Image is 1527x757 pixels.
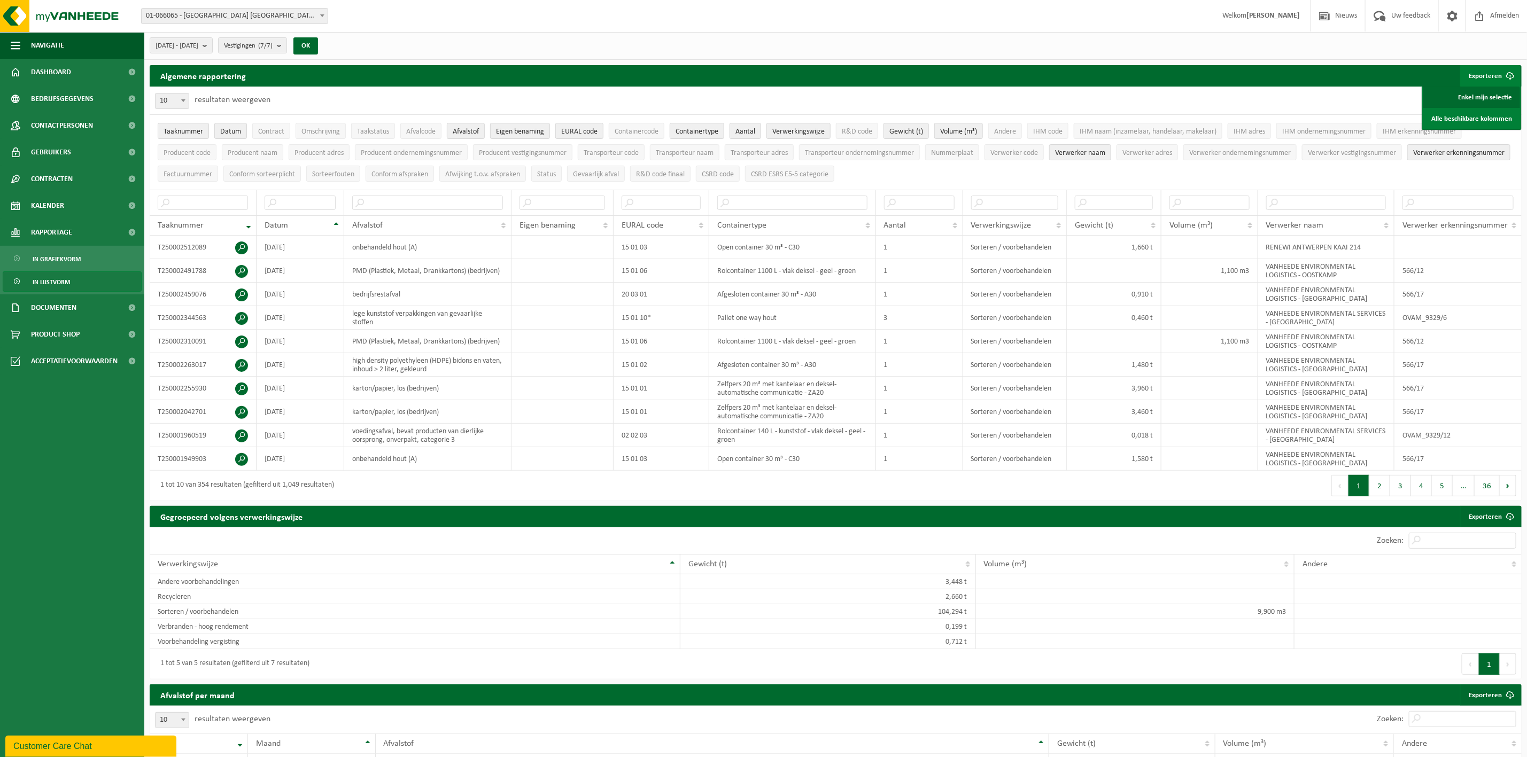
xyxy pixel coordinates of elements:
span: Producent ondernemingsnummer [361,149,462,157]
h2: Algemene rapportering [150,65,257,87]
td: [DATE] [257,306,344,330]
td: 15 01 02 [614,353,709,377]
span: Gewicht (t) [1057,739,1096,748]
button: IHM ondernemingsnummerIHM ondernemingsnummer: Activate to sort [1276,123,1371,139]
span: Acceptatievoorwaarden [31,348,118,374]
a: Exporteren [1460,684,1521,706]
button: DatumDatum: Activate to sort [214,123,247,139]
td: 566/12 [1394,330,1522,353]
button: Producent naamProducent naam: Activate to sort [222,144,283,160]
span: Volume (m³) [1169,221,1213,230]
td: T250002491788 [150,259,257,283]
span: 10 [155,712,189,728]
span: Afvalcode [406,128,436,136]
button: 1 [1348,475,1369,496]
td: karton/papier, los (bedrijven) [344,400,511,424]
td: 1 [876,424,963,447]
button: ContainertypeContainertype: Activate to sort [670,123,724,139]
td: [DATE] [257,236,344,259]
td: T250002263017 [150,353,257,377]
td: Rolcontainer 1100 L - vlak deksel - geel - groen [709,259,876,283]
td: voedingsafval, bevat producten van dierlijke oorsprong, onverpakt, categorie 3 [344,424,511,447]
td: 0,460 t [1067,306,1161,330]
span: Afvalstof [453,128,479,136]
td: [DATE] [257,283,344,306]
span: Andere [1402,739,1427,748]
span: Aantal [735,128,755,136]
button: ContainercodeContainercode: Activate to sort [609,123,664,139]
span: IHM erkenningsnummer [1383,128,1456,136]
span: Verwerker code [990,149,1038,157]
td: 566/17 [1394,447,1522,471]
button: Verwerker erkenningsnummerVerwerker erkenningsnummer: Activate to sort [1407,144,1510,160]
span: 10 [156,93,189,108]
span: Producent vestigingsnummer [479,149,567,157]
button: IHM adresIHM adres: Activate to sort [1228,123,1271,139]
td: Voorbehandeling vergisting [150,634,680,649]
td: Sorteren / voorbehandelen [963,283,1067,306]
button: Exporteren [1460,65,1521,87]
button: R&D codeR&amp;D code: Activate to sort [836,123,878,139]
button: R&D code finaalR&amp;D code finaal: Activate to sort [630,166,691,182]
td: VANHEEDE ENVIRONMENTAL LOGISTICS - [GEOGRAPHIC_DATA] [1258,377,1395,400]
td: VANHEEDE ENVIRONMENTAL LOGISTICS - [GEOGRAPHIC_DATA] [1258,283,1395,306]
span: Containertype [676,128,718,136]
span: Sorteerfouten [312,170,354,178]
td: 2,660 t [680,589,976,604]
td: 9,900 m3 [976,604,1295,619]
button: IHM erkenningsnummerIHM erkenningsnummer: Activate to sort [1377,123,1462,139]
td: Open container 30 m³ - C30 [709,447,876,471]
td: Sorteren / voorbehandelen [963,306,1067,330]
td: [DATE] [257,377,344,400]
td: 1 [876,330,963,353]
button: AfvalstofAfvalstof: Activate to sort [447,123,485,139]
span: Contracten [31,166,73,192]
td: T250002512089 [150,236,257,259]
strong: [PERSON_NAME] [1246,12,1300,20]
span: Verwerker vestigingsnummer [1308,149,1396,157]
td: 1 [876,447,963,471]
span: In grafiekvorm [33,249,81,269]
td: T250002042701 [150,400,257,424]
td: T250001960519 [150,424,257,447]
span: Datum [220,128,241,136]
span: Navigatie [31,32,64,59]
span: Containertype [717,221,766,230]
a: Alle beschikbare kolommen [1423,108,1520,129]
td: VANHEEDE ENVIRONMENTAL LOGISTICS - [GEOGRAPHIC_DATA] [1258,447,1395,471]
td: 1 [876,283,963,306]
td: OVAM_9329/6 [1394,306,1522,330]
span: Transporteur naam [656,149,714,157]
button: OmschrijvingOmschrijving: Activate to sort [296,123,346,139]
label: Zoeken: [1377,537,1404,545]
span: Maand [256,739,281,748]
span: Verwerker erkenningsnummer [1402,221,1508,230]
button: Verwerker vestigingsnummerVerwerker vestigingsnummer: Activate to sort [1302,144,1402,160]
td: 0,712 t [680,634,976,649]
span: Gewicht (t) [1075,221,1113,230]
button: 2 [1369,475,1390,496]
button: Verwerker adresVerwerker adres: Activate to sort [1117,144,1178,160]
span: Transporteur adres [731,149,788,157]
td: 566/12 [1394,259,1522,283]
span: Verwerker ondernemingsnummer [1189,149,1291,157]
td: Sorteren / voorbehandelen [150,604,680,619]
button: TaaknummerTaaknummer: Activate to remove sorting [158,123,209,139]
button: Conform afspraken : Activate to sort [366,166,434,182]
span: IHM naam (inzamelaar, handelaar, makelaar) [1080,128,1216,136]
iframe: chat widget [5,733,179,757]
td: PMD (Plastiek, Metaal, Drankkartons) (bedrijven) [344,330,511,353]
button: Volume (m³)Volume (m³): Activate to sort [934,123,983,139]
span: Aantal [884,221,906,230]
span: Omschrijving [301,128,340,136]
span: Volume (m³) [1223,739,1267,748]
button: CSRD ESRS E5-5 categorieCSRD ESRS E5-5 categorie: Activate to sort [745,166,834,182]
button: Transporteur naamTransporteur naam: Activate to sort [650,144,719,160]
span: Verwerkingswijze [971,221,1032,230]
td: T250001949903 [150,447,257,471]
td: 20 03 01 [614,283,709,306]
td: 0,199 t [680,619,976,634]
button: Verwerker codeVerwerker code: Activate to sort [985,144,1044,160]
span: Volume (m³) [940,128,977,136]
